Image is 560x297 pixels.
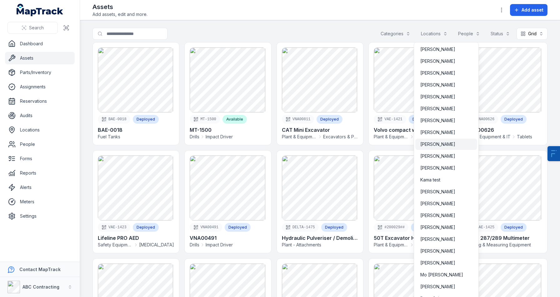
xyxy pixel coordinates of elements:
span: [PERSON_NAME] [420,117,455,124]
span: [PERSON_NAME] [420,165,455,171]
span: [PERSON_NAME] [420,106,455,112]
span: [PERSON_NAME] [420,129,455,136]
span: [PERSON_NAME] [420,212,455,219]
span: [PERSON_NAME] [420,46,455,52]
span: [PERSON_NAME] [420,236,455,242]
span: [PERSON_NAME] [420,82,455,88]
span: [PERSON_NAME] [420,260,455,266]
span: [PERSON_NAME] [420,94,455,100]
span: [PERSON_NAME] [420,248,455,254]
span: [PERSON_NAME] [420,189,455,195]
span: [PERSON_NAME] [420,153,455,159]
span: Kama test [420,177,440,183]
span: [PERSON_NAME] [420,284,455,290]
span: [PERSON_NAME] [420,224,455,230]
span: [PERSON_NAME] [420,200,455,207]
button: People [454,28,484,40]
span: [PERSON_NAME] [420,141,455,147]
span: [PERSON_NAME] [420,70,455,76]
span: Mo [PERSON_NAME] [420,272,463,278]
span: [PERSON_NAME] [420,58,455,64]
